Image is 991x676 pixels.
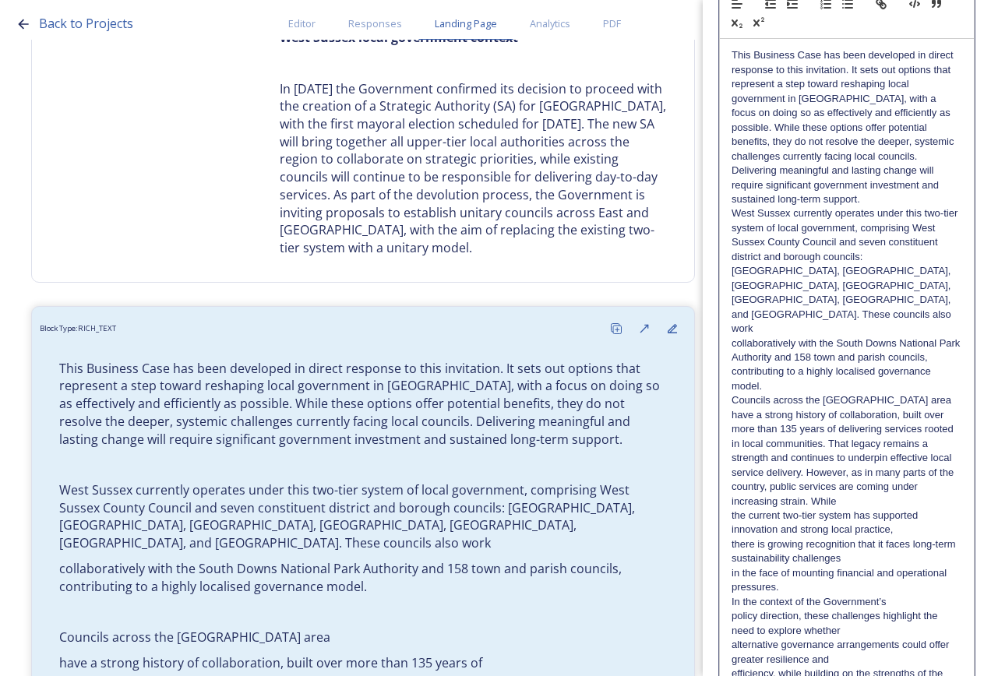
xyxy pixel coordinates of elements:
[59,481,667,552] p: West Sussex currently operates under this two-tier system of local government, comprising West Su...
[59,654,667,672] p: have a strong history of collaboration, built over more than 135 years of
[530,16,570,31] span: Analytics
[39,15,133,32] span: Back to Projects
[732,393,962,509] p: Councils across the [GEOGRAPHIC_DATA] area have a strong history of collaboration, built over mor...
[280,80,667,257] p: In [DATE] the Government confirmed its decision to proceed with the creation of a Strategic Autho...
[603,16,621,31] span: PDF
[732,206,962,336] p: West Sussex currently operates under this two-tier system of local government, comprising West Su...
[59,628,667,646] p: Councils across the [GEOGRAPHIC_DATA] area
[732,48,962,206] p: This Business Case has been developed in direct response to this invitation. It sets out options ...
[732,609,962,638] p: policy direction, these challenges highlight the need to explore whether
[288,16,316,31] span: Editor
[59,560,667,595] p: collaboratively with the South Downs National Park Authority and 158 town and parish councils, co...
[732,595,962,609] p: In the context of the Government’s
[732,509,962,537] p: the current two-tier system has supported innovation and strong local practice,
[39,14,133,33] a: Back to Projects
[732,638,962,667] p: alternative governance arrangements could offer greater resilience and
[732,537,962,566] p: there is growing recognition that it faces long-term sustainability challenges
[732,566,962,595] p: in the face of mounting financial and operational pressures.
[59,360,667,449] p: This Business Case has been developed in direct response to this invitation. It sets out options ...
[348,16,402,31] span: Responses
[40,323,116,334] span: Block Type: RICH_TEXT
[435,16,497,31] span: Landing Page
[732,336,962,394] p: collaboratively with the South Downs National Park Authority and 158 town and parish councils, co...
